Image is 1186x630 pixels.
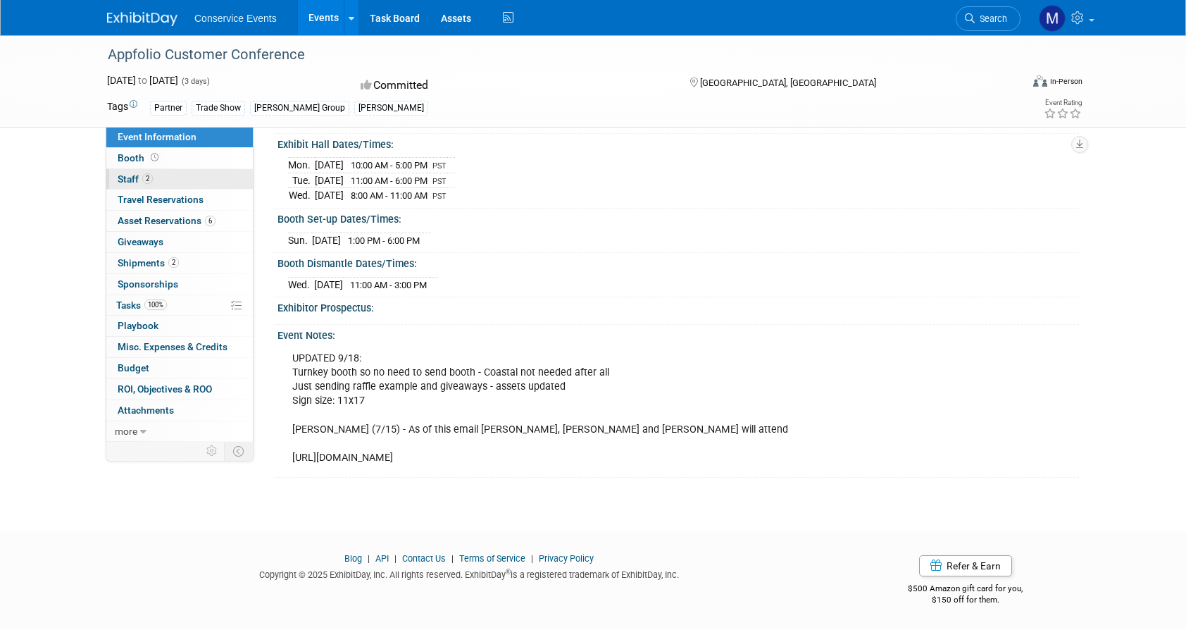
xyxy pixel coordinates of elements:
[118,278,178,290] span: Sponsorships
[106,358,253,378] a: Budget
[118,152,161,163] span: Booth
[118,362,149,373] span: Budget
[288,233,312,247] td: Sun.
[106,316,253,336] a: Playbook
[168,257,179,268] span: 2
[106,169,253,190] a: Staff2
[351,190,427,201] span: 8:00 AM - 11:00 AM
[118,404,174,416] span: Attachments
[288,188,315,203] td: Wed.
[315,188,344,203] td: [DATE]
[106,148,253,168] a: Booth
[354,101,428,116] div: [PERSON_NAME]
[506,568,511,576] sup: ®
[106,295,253,316] a: Tasks100%
[106,379,253,400] a: ROI, Objectives & ROO
[700,78,876,88] span: [GEOGRAPHIC_DATA], [GEOGRAPHIC_DATA]
[277,209,1079,226] div: Booth Set-up Dates/Times:
[142,173,153,184] span: 2
[106,337,253,357] a: Misc. Expenses & Credits
[282,345,923,472] div: UPDATED 9/18: Turnkey booth so no need to send booth - Coastal not needed after all Just sending ...
[118,173,153,185] span: Staff
[351,160,427,171] span: 10:00 AM - 5:00 PM
[528,553,537,564] span: |
[144,299,167,310] span: 100%
[432,192,447,201] span: PST
[364,553,373,564] span: |
[402,553,446,564] a: Contact Us
[107,99,137,116] td: Tags
[106,421,253,442] a: more
[937,73,1082,94] div: Event Format
[118,257,179,268] span: Shipments
[148,152,161,163] span: Booth not reserved yet
[106,211,253,231] a: Asset Reservations6
[136,75,149,86] span: to
[956,6,1020,31] a: Search
[288,158,315,173] td: Mon.
[288,173,315,188] td: Tue.
[194,13,277,24] span: Conservice Events
[356,73,668,98] div: Committed
[180,77,210,86] span: (3 days)
[288,277,314,292] td: Wed.
[314,277,343,292] td: [DATE]
[118,383,212,395] span: ROI, Objectives & ROO
[852,594,1080,606] div: $150 off for them.
[115,426,137,437] span: more
[391,553,400,564] span: |
[315,173,344,188] td: [DATE]
[277,134,1079,152] div: Exhibit Hall Dates/Times:
[107,12,177,26] img: ExhibitDay
[277,297,1079,315] div: Exhibitor Prospectus:
[106,127,253,147] a: Event Information
[448,553,457,564] span: |
[106,274,253,295] a: Sponsorships
[106,400,253,421] a: Attachments
[106,232,253,252] a: Giveaways
[432,161,447,171] span: PST
[351,175,427,186] span: 11:00 AM - 6:00 PM
[118,131,196,142] span: Event Information
[975,13,1007,24] span: Search
[1044,99,1082,106] div: Event Rating
[205,216,216,226] span: 6
[348,235,420,246] span: 1:00 PM - 6:00 PM
[150,101,187,116] div: Partner
[350,280,427,290] span: 11:00 AM - 3:00 PM
[106,253,253,273] a: Shipments2
[1033,75,1047,87] img: Format-Inperson.png
[539,553,594,564] a: Privacy Policy
[118,236,163,247] span: Giveaways
[118,341,227,352] span: Misc. Expenses & Credits
[1039,5,1066,32] img: Marley Staker
[344,553,362,564] a: Blog
[106,190,253,210] a: Travel Reservations
[852,574,1080,606] div: $500 Amazon gift card for you,
[118,215,216,226] span: Asset Reservations
[315,158,344,173] td: [DATE]
[118,194,204,205] span: Travel Reservations
[432,177,447,186] span: PST
[277,253,1079,271] div: Booth Dismantle Dates/Times:
[107,75,178,86] span: [DATE] [DATE]
[118,320,158,331] span: Playbook
[103,42,999,68] div: Appfolio Customer Conference
[250,101,349,116] div: [PERSON_NAME] Group
[312,233,341,247] td: [DATE]
[919,555,1012,576] a: Refer & Earn
[1049,76,1082,87] div: In-Person
[107,565,831,581] div: Copyright © 2025 ExhibitDay, Inc. All rights reserved. ExhibitDay is a registered trademark of Ex...
[116,299,167,311] span: Tasks
[375,553,389,564] a: API
[200,442,225,460] td: Personalize Event Tab Strip
[459,553,525,564] a: Terms of Service
[225,442,254,460] td: Toggle Event Tabs
[192,101,245,116] div: Trade Show
[277,325,1079,342] div: Event Notes:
